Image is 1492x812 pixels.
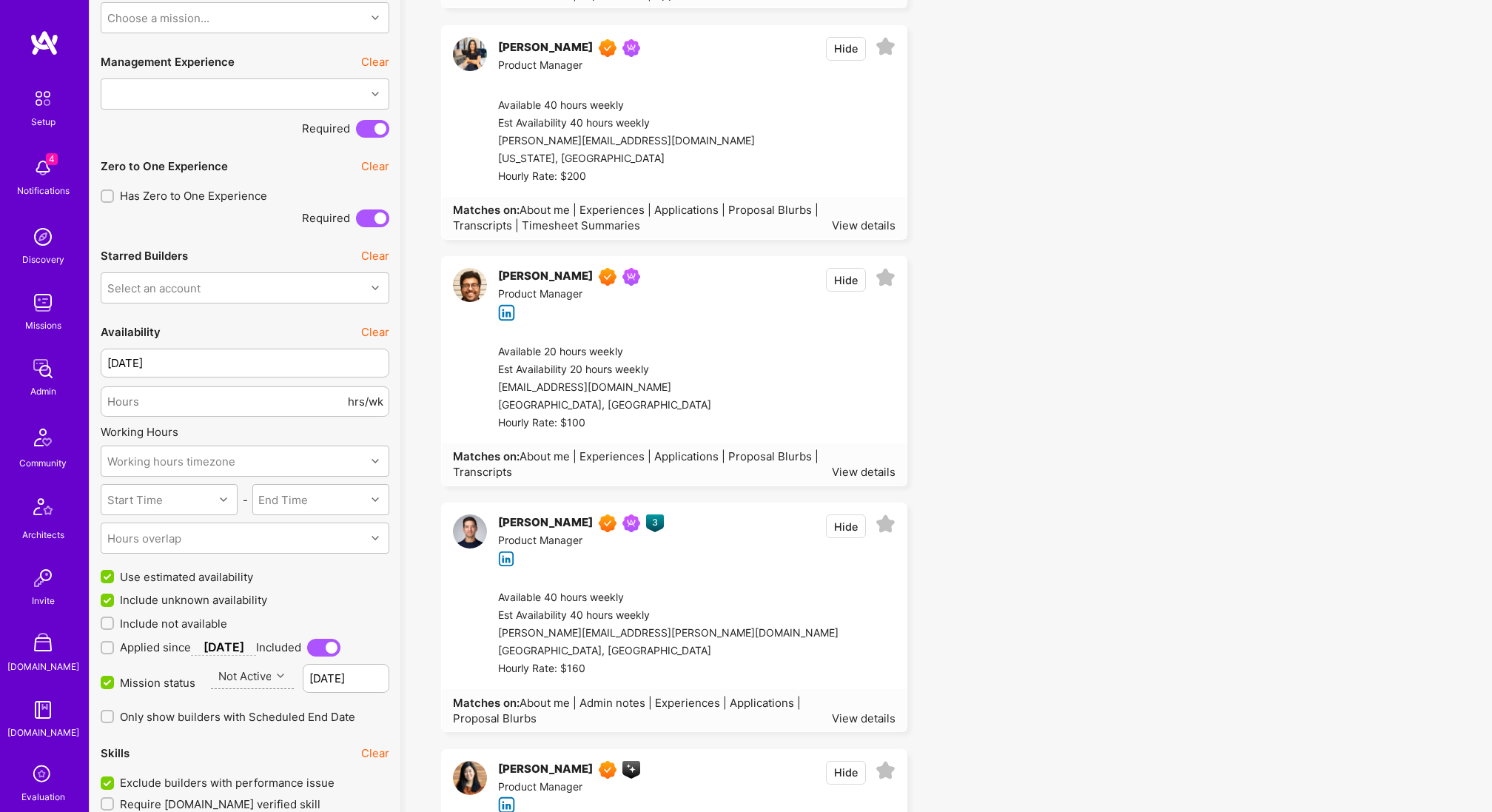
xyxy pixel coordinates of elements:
[28,354,58,383] img: admin teamwork
[599,39,616,57] img: Exceptional A.Teamer
[622,39,640,57] img: Been on Mission
[21,789,65,805] div: Evaluation
[498,39,593,57] div: [PERSON_NAME]
[826,761,866,785] button: Hide
[28,629,58,659] img: A Store
[876,514,895,534] i: icon EmptyStar
[361,248,389,264] button: Clear
[832,218,895,233] div: View details
[498,343,711,361] div: Available 20 hours weekly
[453,696,801,725] span: About me | Admin notes | Experiences | Applications | Proposal Blurbs
[120,675,195,691] span: Mission status
[599,761,616,779] img: Exceptional A.Teamer
[120,640,191,655] span: Applied since
[498,150,755,168] div: [US_STATE], [GEOGRAPHIC_DATA]
[453,449,520,463] strong: Matches on:
[622,514,640,532] img: Been on Mission
[218,668,272,684] div: Not Active
[372,284,379,292] i: icon Chevron
[498,115,755,132] div: Est Availability 40 hours weekly
[498,397,711,415] div: [GEOGRAPHIC_DATA], [GEOGRAPHIC_DATA]
[107,454,235,469] div: Working hours timezone
[238,492,252,508] div: -
[19,455,67,471] div: Community
[17,183,70,198] div: Notifications
[258,492,308,508] div: End Time
[107,10,209,25] div: Choose a mission...
[453,37,487,75] a: User Avatar
[498,304,515,321] i: icon linkedIn
[453,203,520,217] strong: Matches on:
[25,491,61,527] img: Architects
[101,158,228,174] div: Zero to One Experience
[498,268,593,286] div: [PERSON_NAME]
[120,775,335,791] span: Exclude builders with performance issue
[599,268,616,286] img: Exceptional A.Teamer
[498,57,646,75] div: Product Manager
[101,324,161,340] div: Availability
[498,589,839,607] div: Available 40 hours weekly
[30,383,56,399] div: Admin
[498,361,711,379] div: Est Availability 20 hours weekly
[832,711,895,726] div: View details
[29,761,57,789] i: icon SelectionTeam
[302,210,350,226] span: Required
[826,37,866,61] button: Hide
[498,514,593,532] div: [PERSON_NAME]
[876,761,895,781] i: icon EmptyStar
[498,660,839,678] div: Hourly Rate: $160
[372,457,379,465] i: icon Chevron
[120,709,355,725] span: Only show builders with Scheduled End Date
[101,349,389,378] input: Latest start date...
[7,659,79,674] div: [DOMAIN_NAME]
[372,534,379,542] i: icon Chevron
[30,30,59,56] img: logo
[348,394,383,409] span: hrs/wk
[28,288,58,318] img: teamwork
[256,640,301,655] span: Included
[453,696,520,710] strong: Matches on:
[277,672,284,680] i: icon Chevron
[498,642,839,660] div: [GEOGRAPHIC_DATA], [GEOGRAPHIC_DATA]
[826,268,866,292] button: Hide
[31,114,56,130] div: Setup
[361,158,389,174] button: Clear
[498,761,593,779] div: [PERSON_NAME]
[372,90,379,98] i: icon Chevron
[372,14,379,21] i: icon Chevron
[453,514,487,567] a: User Avatar
[46,153,58,165] span: 4
[498,286,646,303] div: Product Manager
[372,496,379,503] i: icon Chevron
[101,248,188,264] div: Starred Builders
[107,531,181,546] div: Hours overlap
[826,514,866,538] button: Hide
[876,37,895,57] i: icon EmptyStar
[101,54,235,70] div: Management Experience
[498,132,755,150] div: [PERSON_NAME][EMAIL_ADDRESS][DOMAIN_NAME]
[599,514,616,532] img: Exceptional A.Teamer
[498,607,839,625] div: Est Availability 40 hours weekly
[22,527,64,543] div: Architects
[453,514,487,548] img: User Avatar
[22,252,64,267] div: Discovery
[220,496,227,503] i: icon Chevron
[101,745,130,761] div: Skills
[832,464,895,480] div: View details
[27,83,58,114] img: setup
[120,569,253,585] span: Use estimated availability
[25,420,61,455] img: Community
[498,168,755,186] div: Hourly Rate: $200
[120,188,267,204] span: Has Zero to One Experience
[107,280,201,295] div: Select an account
[622,268,640,286] img: Been on Mission
[453,37,487,71] img: User Avatar
[876,268,895,288] i: icon EmptyStar
[498,415,711,432] div: Hourly Rate: $100
[453,268,487,321] a: User Avatar
[25,318,61,333] div: Missions
[28,695,58,725] img: guide book
[453,761,487,795] img: User Avatar
[361,745,389,761] button: Clear
[28,222,58,252] img: discovery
